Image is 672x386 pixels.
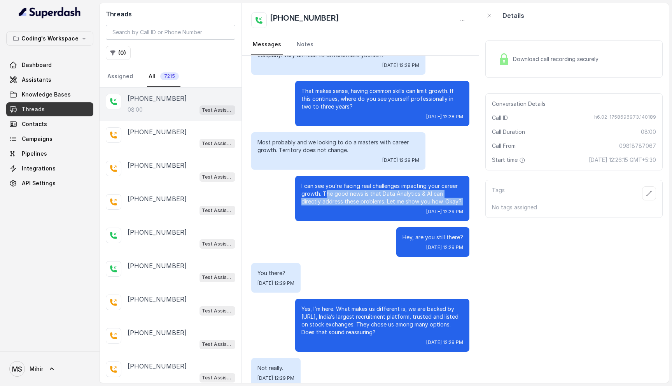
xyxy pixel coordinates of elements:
span: Dashboard [22,61,52,69]
input: Search by Call ID or Phone Number [106,25,235,40]
p: [PHONE_NUMBER] [128,228,187,237]
a: Integrations [6,161,93,175]
span: 7215 [160,72,179,80]
span: Assistants [22,76,51,84]
p: [PHONE_NUMBER] [128,328,187,337]
p: No tags assigned [492,204,656,211]
span: Call ID [492,114,508,122]
p: Test Assistant-3 [202,140,233,147]
a: Mihir [6,358,93,380]
img: Lock Icon [498,53,510,65]
span: [DATE] 12:28 PM [426,114,463,120]
p: [PHONE_NUMBER] [128,361,187,371]
a: Pipelines [6,147,93,161]
h2: [PHONE_NUMBER] [270,12,339,28]
h2: Threads [106,9,235,19]
p: That makes sense, having common skills can limit growth. If this continues, where do you see your... [301,87,463,111]
span: Mihir [30,365,43,373]
p: Most probably and we looking to do a masters with career growth. Territory does not change. [257,139,419,154]
p: Test Assistant-3 [202,173,233,181]
a: Dashboard [6,58,93,72]
a: Contacts [6,117,93,131]
span: 09818787067 [619,142,656,150]
a: Messages [251,34,283,55]
p: Hey, are you still there? [402,233,463,241]
p: [PHONE_NUMBER] [128,261,187,270]
span: 08:00 [641,128,656,136]
p: Coding's Workspace [21,34,79,43]
button: Coding's Workspace [6,32,93,46]
span: Campaigns [22,135,52,143]
a: Knowledge Bases [6,88,93,102]
p: [PHONE_NUMBER] [128,194,187,204]
span: [DATE] 12:29 PM [426,209,463,215]
a: API Settings [6,176,93,190]
span: [DATE] 12:29 PM [257,375,294,381]
p: Not really. [257,364,294,372]
span: Conversation Details [492,100,549,108]
p: [PHONE_NUMBER] [128,127,187,137]
p: [PHONE_NUMBER] [128,295,187,304]
p: Test Assistant-3 [202,240,233,248]
a: All7215 [147,66,180,87]
a: Threads [6,102,93,116]
img: light.svg [19,6,81,19]
p: 08:00 [128,106,143,114]
p: Test Assistant-3 [202,274,233,281]
span: [DATE] 12:29 PM [257,280,294,286]
p: Details [502,11,524,20]
p: Test Assistant-3 [202,340,233,348]
p: Yes, I’m here. What makes us different is, we are backed by [URL], India’s largest recruitment pl... [301,305,463,336]
nav: Tabs [251,34,469,55]
p: You there? [257,269,294,277]
span: API Settings [22,179,56,187]
span: Contacts [22,120,47,128]
span: h6.02-1758696973.140189 [594,114,656,122]
a: Campaigns [6,132,93,146]
p: Tags [492,186,505,200]
a: Assigned [106,66,135,87]
a: Notes [295,34,315,55]
span: [DATE] 12:26:15 GMT+5:30 [589,156,656,164]
a: Assistants [6,73,93,87]
span: Pipelines [22,150,47,158]
span: [DATE] 12:29 PM [382,157,419,163]
p: [PHONE_NUMBER] [128,94,187,103]
p: Test Assistant-3 [202,374,233,382]
span: [DATE] 12:28 PM [382,62,419,68]
span: Call From [492,142,516,150]
span: [DATE] 12:29 PM [426,244,463,251]
span: Knowledge Bases [22,91,71,98]
nav: Tabs [106,66,235,87]
span: Call Duration [492,128,525,136]
p: Test Assistant-3 [202,207,233,214]
p: Test Assistant- 2 [202,106,233,114]
span: Integrations [22,165,56,172]
span: Threads [22,105,45,113]
text: MS [12,365,22,373]
span: Download call recording securely [513,55,602,63]
span: Start time [492,156,527,164]
p: I can see you’re facing real challenges impacting your career growth. The good news is that Data ... [301,182,463,205]
span: [DATE] 12:29 PM [426,339,463,346]
p: Test Assistant-3 [202,307,233,315]
p: [PHONE_NUMBER] [128,161,187,170]
button: (0) [106,46,131,60]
